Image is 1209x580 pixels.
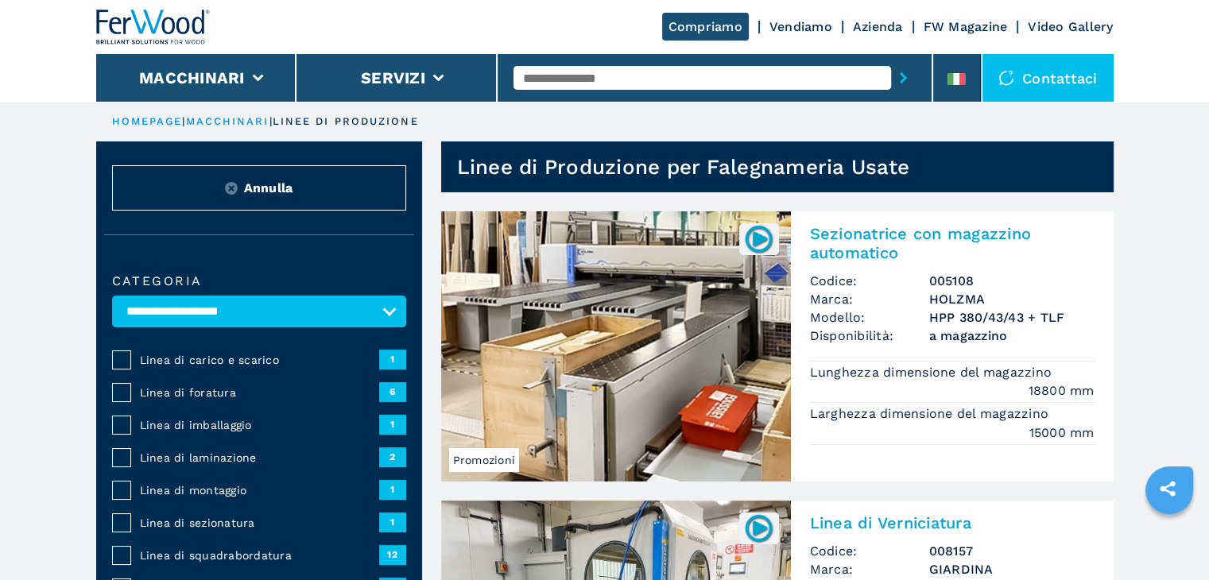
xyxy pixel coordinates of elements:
button: ResetAnnulla [112,165,406,211]
span: Modello: [810,308,929,327]
a: sharethis [1148,469,1188,508]
a: Azienda [853,19,903,34]
span: Linea di laminazione [140,450,379,466]
button: Macchinari [139,68,245,87]
span: Disponibilità: [810,327,929,345]
span: Linea di squadrabordatura [140,547,379,563]
span: Codice: [810,272,929,290]
span: a magazzino [929,327,1095,345]
div: Contattaci [982,54,1114,102]
span: | [269,115,273,127]
iframe: Chat [1141,508,1197,568]
span: 1 [379,350,406,369]
span: Marca: [810,290,929,308]
img: Reset [225,182,238,195]
h3: HOLZMA [929,290,1095,308]
span: 2 [379,447,406,466]
p: Lunghezza dimensione del magazzino [810,364,1056,381]
img: Sezionatrice con magazzino automatico HOLZMA HPP 380/43/43 + TLF [441,211,791,481]
span: Codice: [810,542,929,560]
span: 12 [379,545,406,564]
h3: GIARDINA [929,560,1095,578]
span: Linea di imballaggio [140,417,379,433]
h2: Sezionatrice con magazzino automatico [810,224,1095,262]
span: Annulla [244,179,293,197]
em: 15000 mm [1029,423,1095,442]
a: Video Gallery [1028,19,1113,34]
span: 1 [379,512,406,532]
img: 008157 [743,512,774,543]
label: Categoria [112,275,406,288]
a: HOMEPAGE [112,115,183,127]
a: Compriamo [662,13,749,41]
p: linee di produzione [273,114,419,129]
a: Sezionatrice con magazzino automatico HOLZMA HPP 380/43/43 + TLFPromozioni005108Sezionatrice con ... [441,211,1114,481]
em: 18800 mm [1029,381,1095,400]
h3: 005108 [929,272,1095,290]
a: FW Magazine [924,19,1008,34]
h3: 008157 [929,542,1095,560]
h2: Linea di Verniciatura [810,513,1095,532]
img: Contattaci [998,70,1014,86]
a: Vendiamo [769,19,832,34]
span: Linea di sezionatura [140,515,379,531]
span: Linea di montaggio [140,482,379,498]
span: Linea di carico e scarico [140,352,379,368]
h3: HPP 380/43/43 + TLF [929,308,1095,327]
p: Larghezza dimensione del magazzino [810,405,1053,423]
span: 1 [379,480,406,499]
button: submit-button [891,60,916,96]
span: 1 [379,415,406,434]
span: Promozioni [449,448,520,472]
h1: Linee di Produzione per Falegnameria Usate [457,154,910,180]
span: 6 [379,382,406,401]
img: Ferwood [96,10,211,44]
button: Servizi [361,68,425,87]
span: Marca: [810,560,929,578]
span: Linea di foratura [140,385,379,400]
a: macchinari [186,115,269,127]
img: 005108 [743,223,774,254]
span: | [182,115,185,127]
